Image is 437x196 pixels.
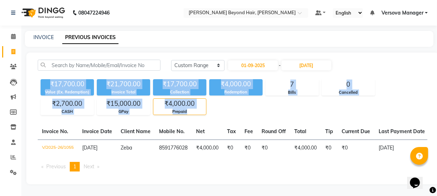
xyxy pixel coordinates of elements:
div: ₹17,700.00 [153,79,206,89]
div: ₹4,000.00 [209,79,263,89]
span: Total [294,128,306,135]
td: ₹4,000.00 [290,140,321,156]
iframe: chat widget [407,168,430,189]
span: Next [84,163,94,170]
div: Prepaid [153,109,206,115]
span: Previous [46,163,66,170]
span: Fee [244,128,253,135]
a: PREVIOUS INVOICES [62,31,119,44]
span: 1 [73,163,76,170]
span: Invoice No. [42,128,68,135]
span: Zeba [121,145,132,151]
a: INVOICE [33,34,54,40]
td: ₹0 [321,140,337,156]
span: Net [196,128,205,135]
div: Invoice Total [97,89,150,95]
b: 08047224946 [78,3,110,23]
div: ₹21,700.00 [97,79,150,89]
td: ₹4,000.00 [192,140,223,156]
span: [DATE] [82,145,98,151]
span: Tax [227,128,236,135]
div: ₹17,700.00 [41,79,94,89]
div: ₹2,700.00 [41,99,94,109]
span: Mobile No. [159,128,185,135]
td: ₹0 [223,140,240,156]
div: Bills [266,89,318,96]
td: V/2025-26/1055 [38,140,78,156]
div: ₹4,000.00 [153,99,206,109]
span: Round Off [262,128,286,135]
td: ₹0 [257,140,290,156]
div: 0 [322,80,375,89]
input: End Date [281,60,331,70]
span: Tip [325,128,333,135]
span: Client Name [121,128,151,135]
div: Redemption [209,89,263,95]
td: ₹0 [337,140,374,156]
input: Search by Name/Mobile/Email/Invoice No [38,60,160,71]
td: 8591776028 [155,140,192,156]
img: logo [18,3,67,23]
div: GPay [97,109,150,115]
td: ₹0 [240,140,257,156]
span: Current Due [342,128,370,135]
div: Value (Ex. Redemption) [41,89,94,95]
div: ₹15,000.00 [97,99,150,109]
td: [DATE] [374,140,429,156]
div: Cancelled [322,89,375,96]
input: Start Date [228,60,278,70]
span: - [279,62,281,69]
div: Collection [153,89,206,95]
div: CASH [41,109,94,115]
nav: Pagination [38,162,427,171]
span: Last Payment Date [379,128,425,135]
div: 7 [266,80,318,89]
span: Invoice Date [82,128,112,135]
span: Versova Manager [381,9,423,17]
